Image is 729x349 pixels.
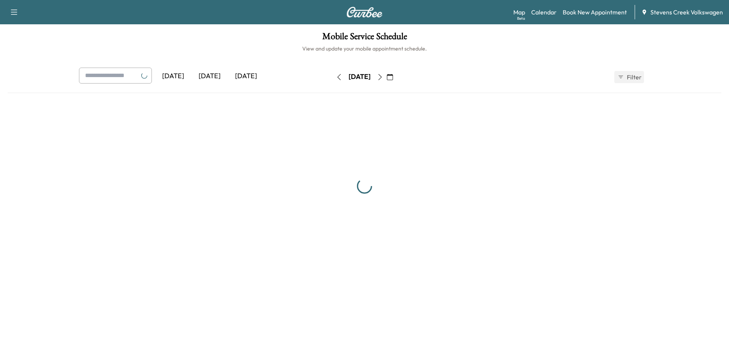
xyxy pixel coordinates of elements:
[191,68,228,85] div: [DATE]
[517,16,525,21] div: Beta
[513,8,525,17] a: MapBeta
[8,32,721,45] h1: Mobile Service Schedule
[228,68,264,85] div: [DATE]
[346,7,383,17] img: Curbee Logo
[650,8,723,17] span: Stevens Creek Volkswagen
[531,8,557,17] a: Calendar
[563,8,627,17] a: Book New Appointment
[614,71,644,83] button: Filter
[155,68,191,85] div: [DATE]
[627,73,641,82] span: Filter
[8,45,721,52] h6: View and update your mobile appointment schedule.
[349,72,371,82] div: [DATE]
